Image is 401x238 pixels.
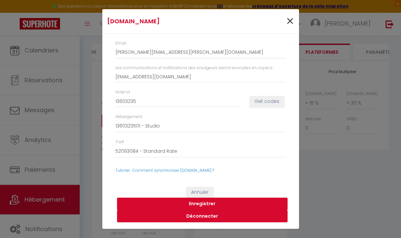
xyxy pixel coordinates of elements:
label: Les communications et notifications des voyageurs seront envoyées en copie à : [115,65,274,71]
button: Déconnecter [117,210,288,223]
label: Email [115,40,126,47]
span: × [286,11,294,31]
label: Tarif [115,139,124,145]
a: Tutoriel : Comment synchroniser [DOMAIN_NAME] ? [115,168,214,173]
button: Get codes [250,96,284,107]
button: Annuler [186,187,213,198]
h4: [DOMAIN_NAME] [107,17,229,26]
button: Close [286,14,294,29]
label: Hotel id [115,89,130,95]
label: Hébergement [115,114,142,120]
button: Enregistrer [117,198,288,210]
button: Ouvrir le widget de chat LiveChat [5,3,25,22]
